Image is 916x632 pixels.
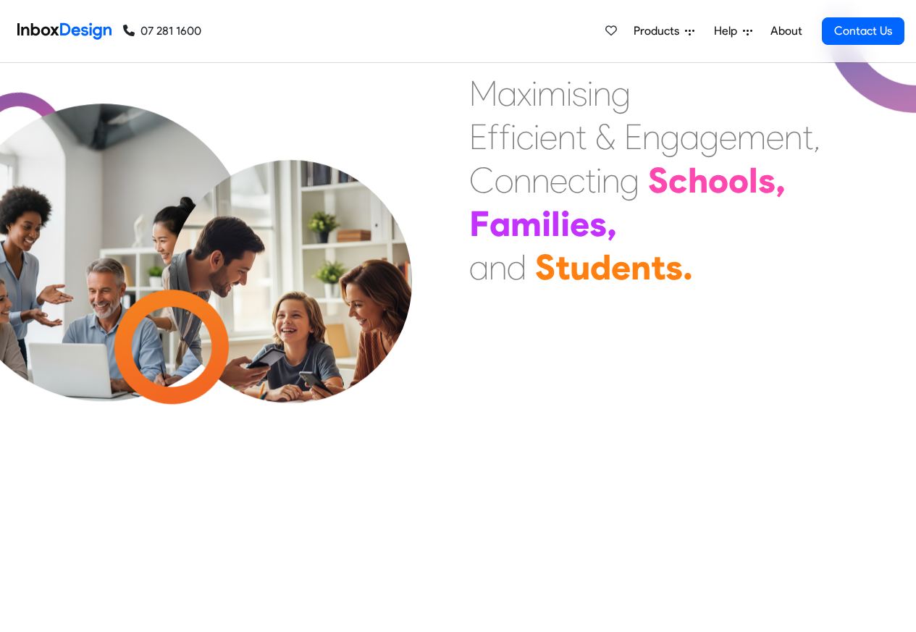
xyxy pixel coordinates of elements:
div: S [535,245,555,289]
div: i [596,159,602,202]
div: m [510,202,542,245]
div: , [813,115,820,159]
div: i [587,72,593,115]
div: C [469,159,495,202]
a: Products [628,17,700,46]
div: i [566,72,572,115]
div: E [469,115,487,159]
div: a [497,72,517,115]
div: x [517,72,531,115]
div: , [607,202,617,245]
div: c [516,115,534,159]
div: n [631,245,651,289]
a: 07 281 1600 [123,22,201,40]
a: About [766,17,806,46]
div: m [737,115,766,159]
div: d [590,245,611,289]
div: i [510,115,516,159]
span: Help [714,22,743,40]
div: d [507,245,526,289]
div: e [611,245,631,289]
div: t [585,159,596,202]
div: a [489,202,510,245]
div: , [776,159,786,202]
div: t [555,245,570,289]
div: s [758,159,776,202]
div: o [728,159,749,202]
div: l [551,202,560,245]
div: s [589,202,607,245]
span: Products [634,22,685,40]
div: M [469,72,497,115]
div: o [495,159,513,202]
div: c [668,159,688,202]
a: Contact Us [822,17,904,45]
div: t [576,115,587,159]
div: g [611,72,631,115]
div: e [570,202,589,245]
div: u [570,245,590,289]
div: i [560,202,570,245]
div: Maximising Efficient & Engagement, Connecting Schools, Families, and Students. [469,72,820,289]
div: n [531,159,550,202]
div: m [537,72,566,115]
div: g [660,115,680,159]
div: t [802,115,813,159]
div: . [683,245,693,289]
div: n [602,159,620,202]
img: parents_with_child.png [139,158,442,461]
div: o [708,159,728,202]
div: e [719,115,737,159]
div: t [651,245,665,289]
div: g [620,159,639,202]
a: Help [708,17,758,46]
div: f [499,115,510,159]
div: e [539,115,558,159]
div: i [542,202,551,245]
div: s [665,245,683,289]
div: n [593,72,611,115]
div: f [487,115,499,159]
div: a [680,115,699,159]
div: l [749,159,758,202]
div: n [489,245,507,289]
div: s [572,72,587,115]
div: c [568,159,585,202]
div: n [642,115,660,159]
div: F [469,202,489,245]
div: h [688,159,708,202]
div: n [784,115,802,159]
div: S [648,159,668,202]
div: & [595,115,615,159]
div: n [513,159,531,202]
div: a [469,245,489,289]
div: e [550,159,568,202]
div: i [534,115,539,159]
div: e [766,115,784,159]
div: E [624,115,642,159]
div: i [531,72,537,115]
div: g [699,115,719,159]
div: n [558,115,576,159]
